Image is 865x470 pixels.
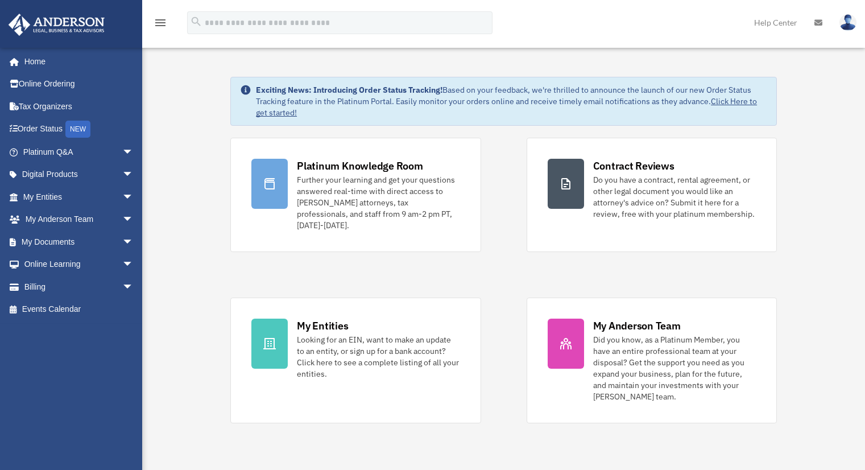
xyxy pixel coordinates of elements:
[122,208,145,232] span: arrow_drop_down
[593,334,756,402] div: Did you know, as a Platinum Member, you have an entire professional team at your disposal? Get th...
[297,319,348,333] div: My Entities
[122,253,145,277] span: arrow_drop_down
[8,163,151,186] a: Digital Productsarrow_drop_down
[593,319,681,333] div: My Anderson Team
[154,16,167,30] i: menu
[256,84,767,118] div: Based on your feedback, we're thrilled to announce the launch of our new Order Status Tracking fe...
[8,141,151,163] a: Platinum Q&Aarrow_drop_down
[8,208,151,231] a: My Anderson Teamarrow_drop_down
[297,159,423,173] div: Platinum Knowledge Room
[297,334,460,380] div: Looking for an EIN, want to make an update to an entity, or sign up for a bank account? Click her...
[593,159,674,173] div: Contract Reviews
[8,118,151,141] a: Order StatusNEW
[256,85,442,95] strong: Exciting News: Introducing Order Status Tracking!
[8,185,151,208] a: My Entitiesarrow_drop_down
[122,275,145,299] span: arrow_drop_down
[122,141,145,164] span: arrow_drop_down
[122,185,145,209] span: arrow_drop_down
[65,121,90,138] div: NEW
[527,298,777,423] a: My Anderson Team Did you know, as a Platinum Member, you have an entire professional team at your...
[8,253,151,276] a: Online Learningarrow_drop_down
[122,163,145,187] span: arrow_drop_down
[154,20,167,30] a: menu
[8,95,151,118] a: Tax Organizers
[256,96,757,118] a: Click Here to get started!
[593,174,756,220] div: Do you have a contract, rental agreement, or other legal document you would like an attorney's ad...
[8,298,151,321] a: Events Calendar
[122,230,145,254] span: arrow_drop_down
[527,138,777,252] a: Contract Reviews Do you have a contract, rental agreement, or other legal document you would like...
[8,275,151,298] a: Billingarrow_drop_down
[230,298,481,423] a: My Entities Looking for an EIN, want to make an update to an entity, or sign up for a bank accoun...
[230,138,481,252] a: Platinum Knowledge Room Further your learning and get your questions answered real-time with dire...
[8,73,151,96] a: Online Ordering
[190,15,202,28] i: search
[839,14,856,31] img: User Pic
[8,230,151,253] a: My Documentsarrow_drop_down
[8,50,145,73] a: Home
[297,174,460,231] div: Further your learning and get your questions answered real-time with direct access to [PERSON_NAM...
[5,14,108,36] img: Anderson Advisors Platinum Portal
